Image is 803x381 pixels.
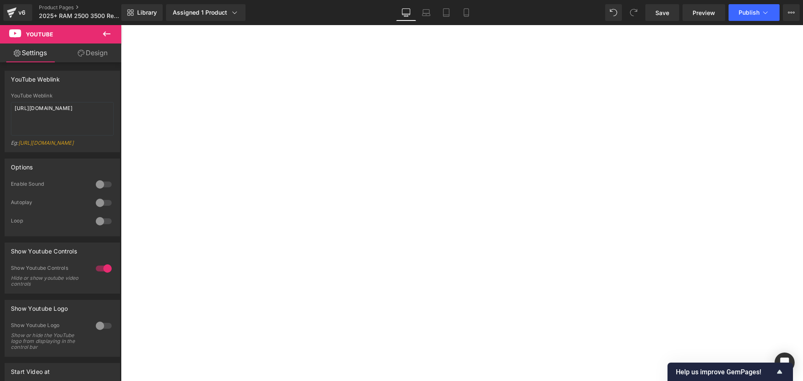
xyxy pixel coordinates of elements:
a: New Library [121,4,163,21]
div: Show Youtube Controls [11,243,77,255]
button: Undo [605,4,622,21]
span: 2025+ RAM 2500 3500 Reverse [39,13,119,19]
a: v6 [3,4,32,21]
div: Options [11,159,33,171]
span: Youtube [26,31,53,38]
div: Hide or show youtube video controls [11,275,86,287]
a: Design [62,43,123,62]
a: [URL][DOMAIN_NAME] [18,140,74,146]
div: Show Youtube Logo [11,322,87,331]
a: Product Pages [39,4,135,11]
a: Laptop [416,4,436,21]
a: Tablet [436,4,456,21]
button: Show survey - Help us improve GemPages! [676,367,785,377]
div: Eg: [11,140,114,152]
button: Publish [729,4,780,21]
div: Loop [11,217,87,226]
span: Publish [739,9,760,16]
div: Show or hide the YouTube logo from displaying in the control bar [11,332,86,350]
span: Save [655,8,669,17]
button: Redo [625,4,642,21]
div: Show Youtube Controls [11,265,87,274]
div: Autoplay [11,199,87,208]
a: Desktop [396,4,416,21]
div: v6 [17,7,27,18]
span: Library [137,9,157,16]
div: YouTube Weblink [11,93,114,99]
div: YouTube Weblink [11,71,60,83]
div: Show Youtube Logo [11,300,68,312]
a: Preview [683,4,725,21]
div: Assigned 1 Product [173,8,239,17]
span: Help us improve GemPages! [676,368,775,376]
div: Enable Sound [11,181,87,189]
div: Start Video at [11,363,50,375]
div: Open Intercom Messenger [775,353,795,373]
span: Preview [693,8,715,17]
button: More [783,4,800,21]
a: Mobile [456,4,476,21]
